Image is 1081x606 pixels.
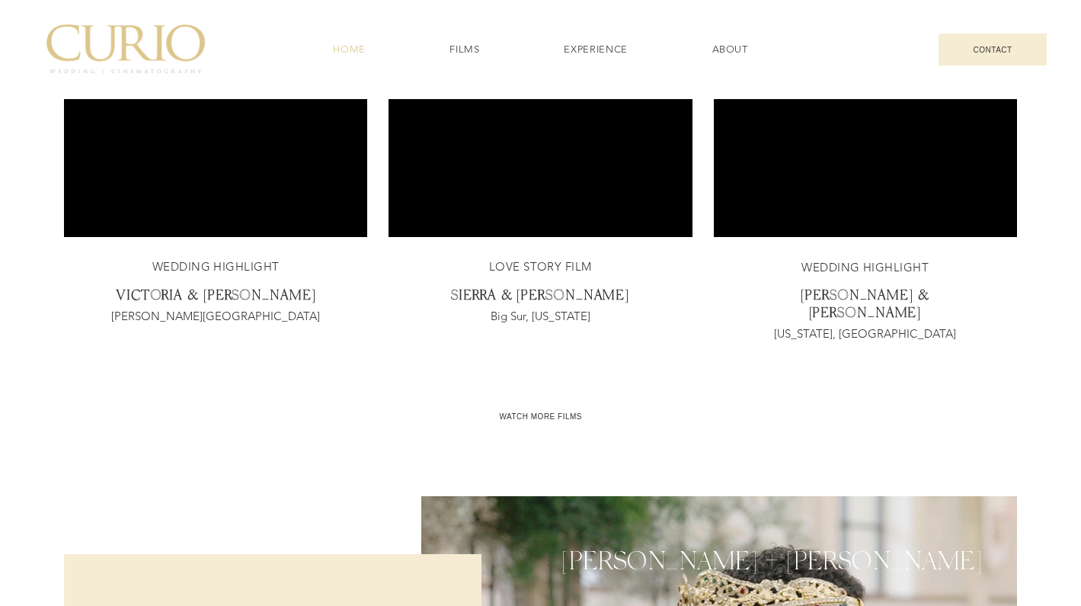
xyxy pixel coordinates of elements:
[499,412,582,421] span: WATCH MORE FILMS
[712,43,748,56] span: ABOUT
[801,260,929,274] span: WEDDING HIGHLIGHT
[152,259,280,274] span: WEDDING HIGHLIGHT
[449,43,479,56] span: FILMS
[489,259,592,274] span: LOVE STORY FILM
[451,286,629,303] span: SIERRA & [PERSON_NAME]
[333,43,366,56] span: HOME
[801,286,929,320] span: [PERSON_NAME] & [PERSON_NAME]
[46,24,206,75] img: C_Logo.png
[541,543,982,576] h4: [PERSON_NAME] + [PERSON_NAME]
[116,286,316,303] span: VICTORIA & [PERSON_NAME]
[939,34,1047,66] a: CONTACT
[64,63,367,237] iframe: Victoria+Charles Wedding - Highlight @Graydon Hall Manor
[294,35,787,64] nav: Site
[389,63,692,237] iframe: Sierra+Riley - Love Story @Big Sur, California, USA
[737,325,994,341] p: [US_STATE], [GEOGRAPHIC_DATA]
[294,35,405,64] a: HOME
[525,35,667,64] a: EXPERIENCE
[411,35,519,64] a: FILMS
[402,308,678,324] p: Big Sur, [US_STATE]
[974,46,1012,54] span: CONTACT
[673,35,787,64] a: ABOUT
[564,43,628,56] span: EXPERIENCE
[465,400,616,432] a: WATCH MORE FILMS
[714,63,1017,237] iframe: Cynthia+Nicholas Wedding - Highlight @RCM
[78,308,353,340] p: [PERSON_NAME][GEOGRAPHIC_DATA]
